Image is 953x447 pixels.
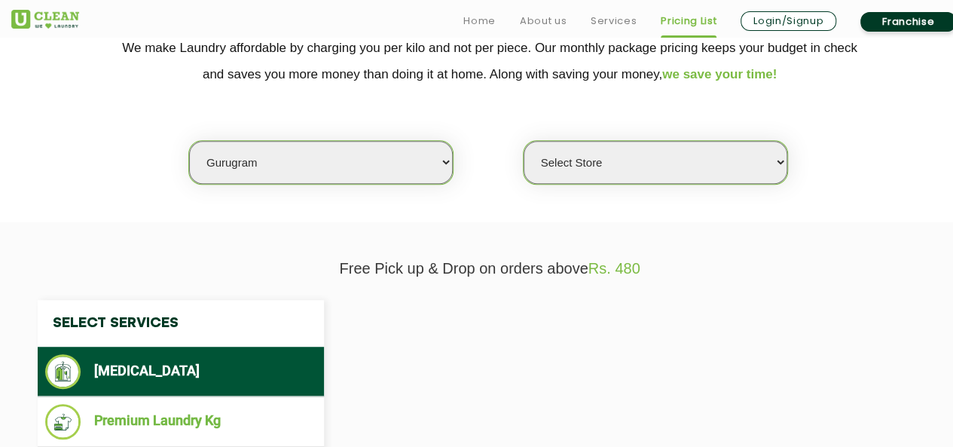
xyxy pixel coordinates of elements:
img: Premium Laundry Kg [45,404,81,439]
img: UClean Laundry and Dry Cleaning [11,10,79,29]
a: Login/Signup [741,11,836,31]
a: Pricing List [661,12,716,30]
a: About us [520,12,567,30]
img: Dry Cleaning [45,354,81,389]
li: [MEDICAL_DATA] [45,354,316,389]
span: we save your time! [662,67,777,81]
a: Home [463,12,496,30]
li: Premium Laundry Kg [45,404,316,439]
span: Rs. 480 [588,260,640,277]
h4: Select Services [38,300,324,347]
a: Services [591,12,637,30]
